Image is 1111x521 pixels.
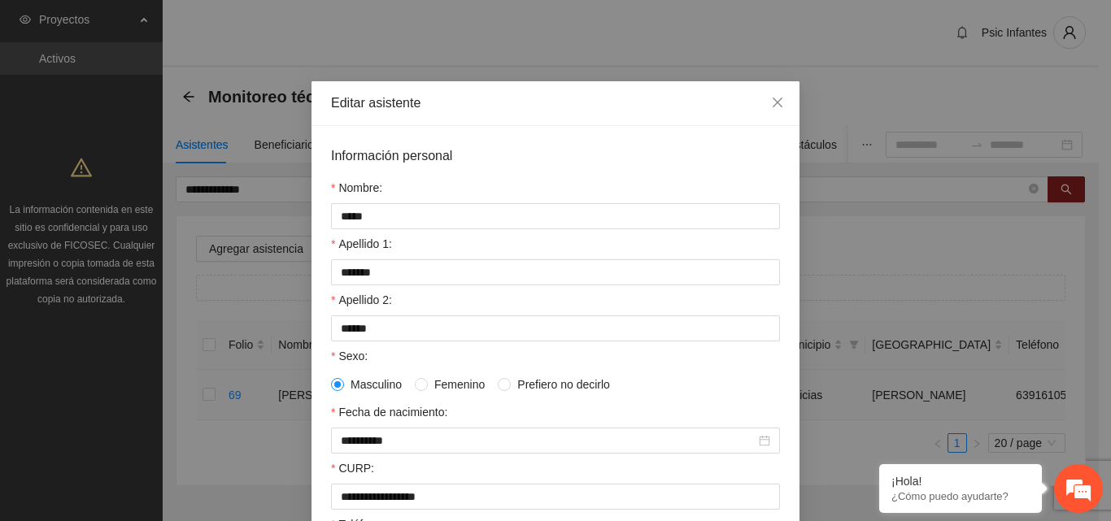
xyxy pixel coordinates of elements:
button: Close [756,81,799,125]
label: Apellido 1: [331,235,392,253]
div: Minimizar ventana de chat en vivo [267,8,306,47]
input: Fecha de nacimiento: [341,432,756,449]
div: ¡Hola! [891,475,1030,488]
span: Estamos en línea. [94,169,224,333]
span: Prefiero no decirlo [511,376,616,393]
input: Apellido 2: [331,315,780,341]
span: Información personal [331,145,452,166]
div: Editar asistente [331,94,780,112]
input: Apellido 1: [331,259,780,285]
p: ¿Cómo puedo ayudarte? [891,490,1030,502]
input: Nombre: [331,203,780,229]
label: Sexo: [331,347,368,365]
span: close [771,96,784,109]
span: Femenino [428,376,491,393]
label: Nombre: [331,179,382,197]
div: Chatee con nosotros ahora [85,83,273,104]
input: CURP: [331,484,780,510]
textarea: Escriba su mensaje y pulse “Intro” [8,348,310,405]
span: Masculino [344,376,408,393]
label: Apellido 2: [331,291,392,309]
label: CURP: [331,459,374,477]
label: Fecha de nacimiento: [331,403,447,421]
